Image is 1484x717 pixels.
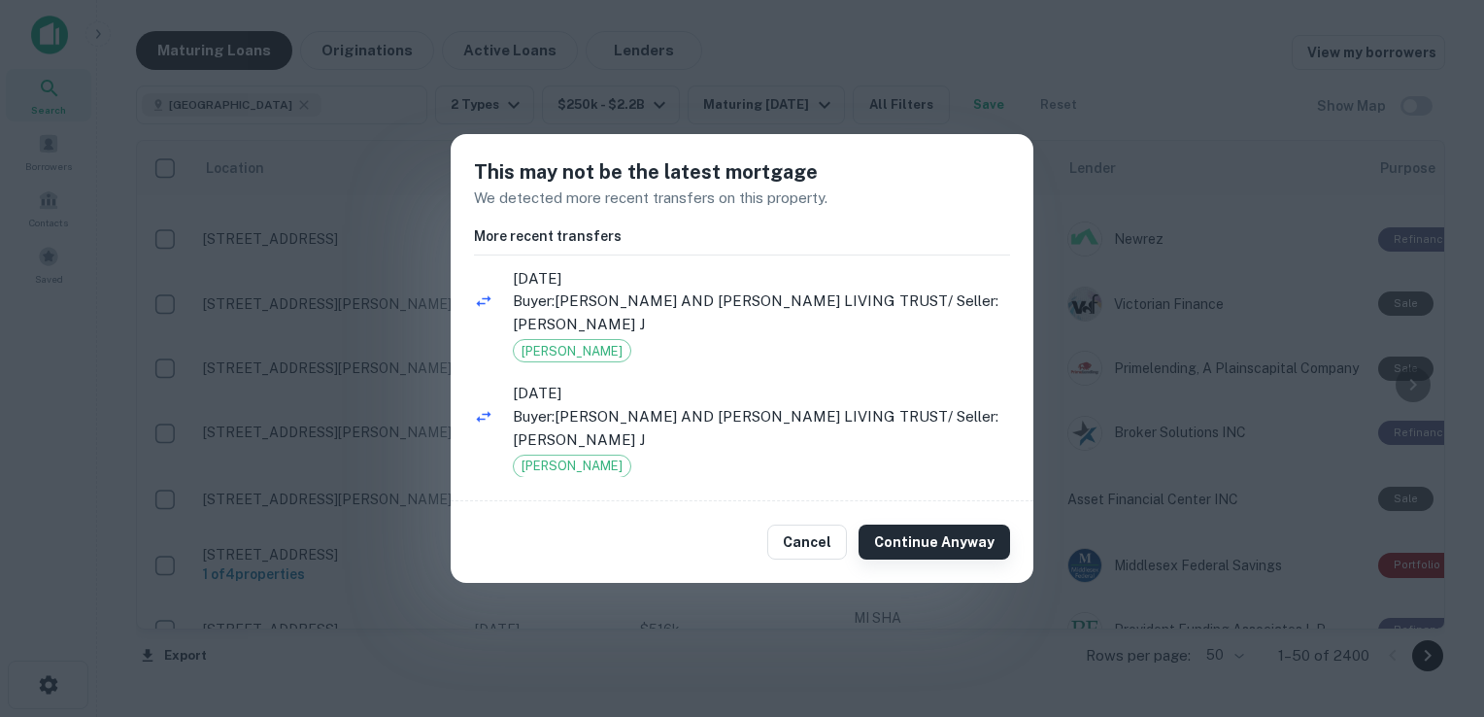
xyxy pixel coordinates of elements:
[513,290,1010,335] p: Buyer: [PERSON_NAME] AND [PERSON_NAME] LIVING TRUST / Seller: [PERSON_NAME] J
[513,455,631,478] div: Grant Deed
[513,267,1010,290] span: [DATE]
[514,342,630,361] span: [PERSON_NAME]
[474,187,1010,210] p: We detected more recent transfers on this property.
[514,457,630,476] span: [PERSON_NAME]
[513,339,631,362] div: Grant Deed
[1387,562,1484,655] iframe: Chat Widget
[513,382,1010,405] span: [DATE]
[767,525,847,560] button: Cancel
[513,405,1010,451] p: Buyer: [PERSON_NAME] AND [PERSON_NAME] LIVING TRUST / Seller: [PERSON_NAME] J
[474,157,1010,187] h5: This may not be the latest mortgage
[859,525,1010,560] button: Continue Anyway
[474,225,1010,247] h6: More recent transfers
